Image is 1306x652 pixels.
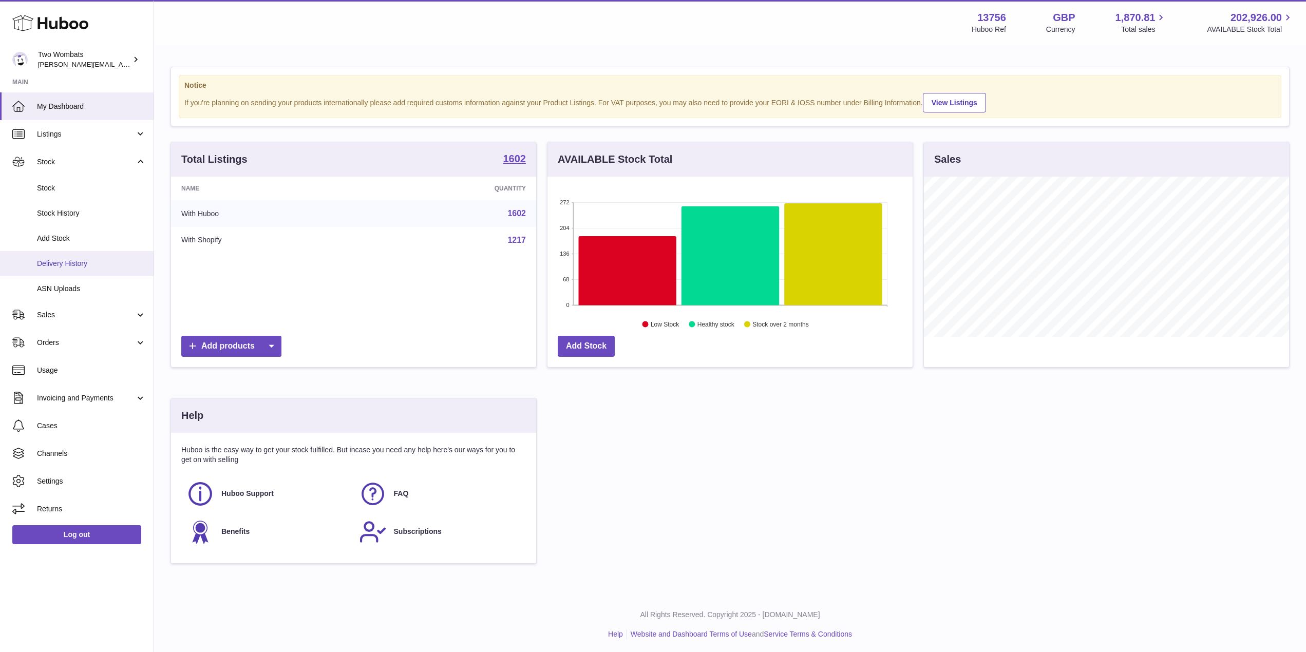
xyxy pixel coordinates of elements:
[184,91,1276,112] div: If you're planning on sending your products internationally please add required customs informati...
[1231,11,1282,25] span: 202,926.00
[37,310,135,320] span: Sales
[38,60,261,68] span: [PERSON_NAME][EMAIL_ADDRESS][PERSON_NAME][DOMAIN_NAME]
[1046,25,1075,34] div: Currency
[171,200,368,227] td: With Huboo
[558,336,615,357] a: Add Stock
[171,227,368,254] td: With Shopify
[1115,11,1156,25] span: 1,870.81
[558,152,672,166] h3: AVAILABLE Stock Total
[186,518,349,546] a: Benefits
[37,102,146,111] span: My Dashboard
[631,630,752,638] a: Website and Dashboard Terms of Use
[37,393,135,403] span: Invoicing and Payments
[394,489,409,498] span: FAQ
[560,251,569,257] text: 136
[560,225,569,231] text: 204
[37,284,146,294] span: ASN Uploads
[563,276,569,282] text: 68
[37,338,135,348] span: Orders
[171,177,368,200] th: Name
[507,209,526,218] a: 1602
[37,183,146,193] span: Stock
[1207,25,1294,34] span: AVAILABLE Stock Total
[37,421,146,431] span: Cases
[651,321,679,328] text: Low Stock
[368,177,536,200] th: Quantity
[12,52,28,67] img: philip.carroll@twowombats.com
[503,154,526,164] strong: 1602
[37,157,135,167] span: Stock
[608,630,623,638] a: Help
[37,234,146,243] span: Add Stock
[37,208,146,218] span: Stock History
[1207,11,1294,34] a: 202,926.00 AVAILABLE Stock Total
[359,480,521,508] a: FAQ
[37,476,146,486] span: Settings
[37,366,146,375] span: Usage
[977,11,1006,25] strong: 13756
[972,25,1006,34] div: Huboo Ref
[38,50,130,69] div: Two Wombats
[566,302,569,308] text: 0
[503,154,526,166] a: 1602
[359,518,521,546] a: Subscriptions
[1115,11,1167,34] a: 1,870.81 Total sales
[162,610,1298,620] p: All Rights Reserved. Copyright 2025 - [DOMAIN_NAME]
[752,321,808,328] text: Stock over 2 months
[221,527,250,536] span: Benefits
[934,152,961,166] h3: Sales
[627,629,852,639] li: and
[181,152,248,166] h3: Total Listings
[181,445,526,465] p: Huboo is the easy way to get your stock fulfilled. But incase you need any help here's our ways f...
[37,449,146,458] span: Channels
[764,630,852,638] a: Service Terms & Conditions
[37,504,146,514] span: Returns
[923,93,986,112] a: View Listings
[221,489,274,498] span: Huboo Support
[184,81,1276,90] strong: Notice
[560,199,569,205] text: 272
[181,409,203,423] h3: Help
[37,259,146,269] span: Delivery History
[186,480,349,508] a: Huboo Support
[1053,11,1075,25] strong: GBP
[12,525,141,544] a: Log out
[507,236,526,244] a: 1217
[37,129,135,139] span: Listings
[394,527,442,536] span: Subscriptions
[697,321,735,328] text: Healthy stock
[181,336,281,357] a: Add products
[1121,25,1167,34] span: Total sales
